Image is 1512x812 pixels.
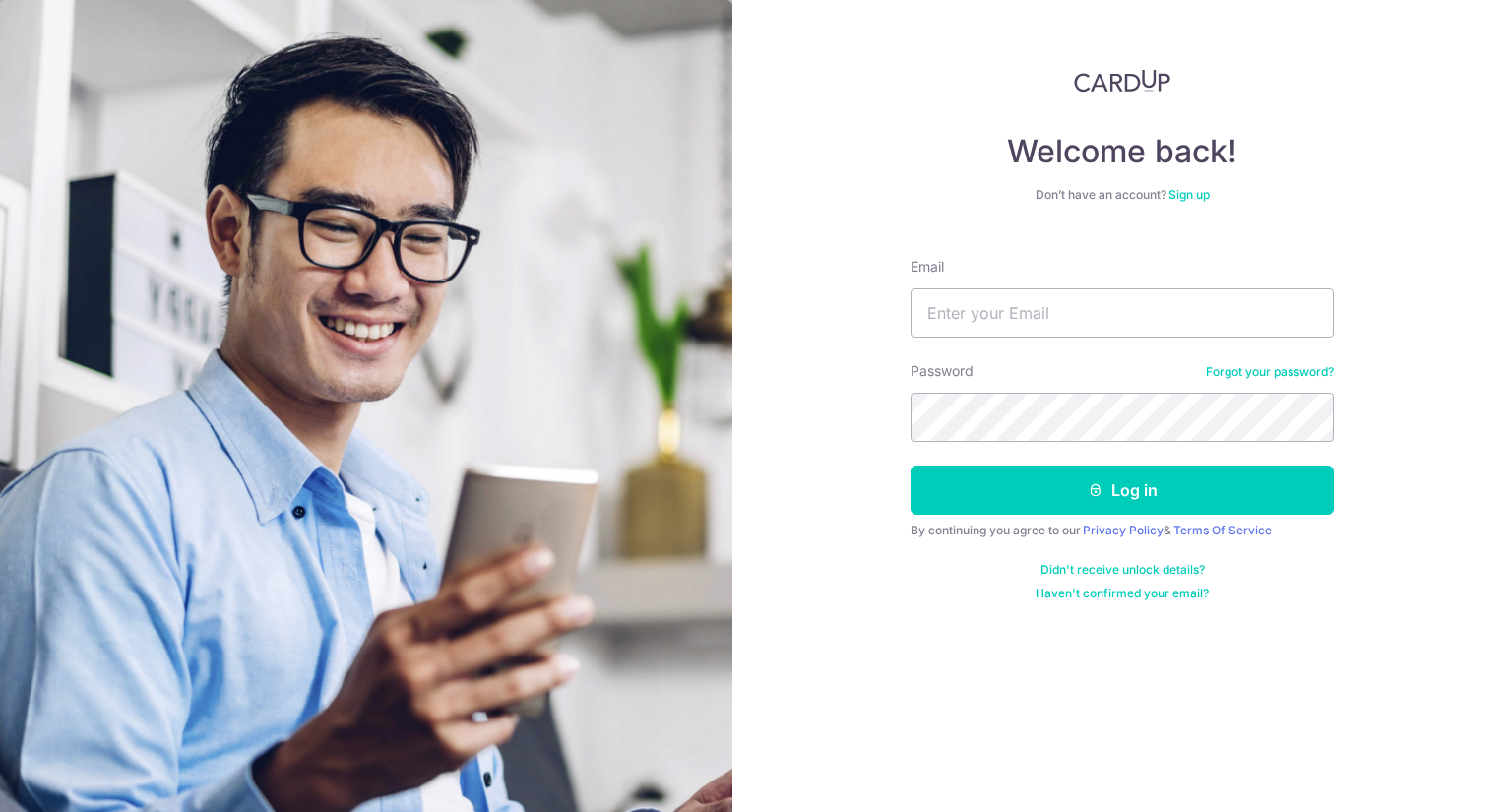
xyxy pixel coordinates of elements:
div: By continuing you agree to our & [911,523,1334,538]
div: Don’t have an account? [911,187,1334,203]
img: CardUp Logo [1074,69,1170,93]
a: Privacy Policy [1083,523,1164,537]
a: Terms Of Service [1173,523,1272,537]
a: Didn't receive unlock details? [1040,562,1205,578]
a: Haven't confirmed your email? [1036,586,1209,601]
label: Email [911,257,944,277]
label: Password [911,361,974,381]
input: Enter your Email [911,288,1334,338]
button: Log in [911,466,1334,515]
a: Sign up [1168,187,1210,202]
h4: Welcome back! [911,132,1334,171]
a: Forgot your password? [1206,364,1334,380]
